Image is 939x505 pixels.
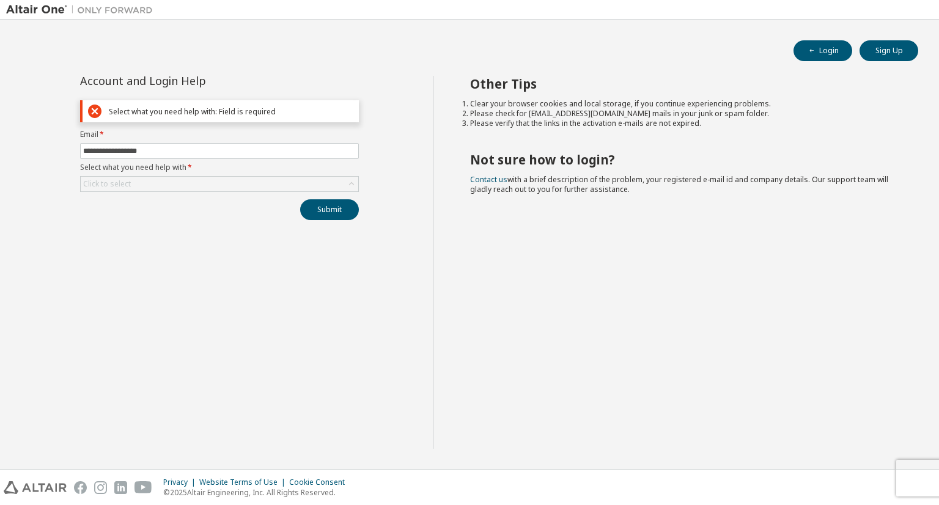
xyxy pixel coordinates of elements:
label: Email [80,130,359,139]
div: Select what you need help with: Field is required [109,107,353,116]
h2: Not sure how to login? [470,152,897,168]
img: instagram.svg [94,481,107,494]
button: Login [794,40,852,61]
div: Click to select [81,177,358,191]
span: with a brief description of the problem, your registered e-mail id and company details. Our suppo... [470,174,888,194]
img: altair_logo.svg [4,481,67,494]
h2: Other Tips [470,76,897,92]
div: Click to select [83,179,131,189]
div: Website Terms of Use [199,477,289,487]
div: Privacy [163,477,199,487]
img: facebook.svg [74,481,87,494]
li: Clear your browser cookies and local storage, if you continue experiencing problems. [470,99,897,109]
p: © 2025 Altair Engineering, Inc. All Rights Reserved. [163,487,352,498]
div: Cookie Consent [289,477,352,487]
div: Account and Login Help [80,76,303,86]
button: Submit [300,199,359,220]
img: Altair One [6,4,159,16]
img: linkedin.svg [114,481,127,494]
label: Select what you need help with [80,163,359,172]
a: Contact us [470,174,507,185]
li: Please check for [EMAIL_ADDRESS][DOMAIN_NAME] mails in your junk or spam folder. [470,109,897,119]
button: Sign Up [860,40,918,61]
li: Please verify that the links in the activation e-mails are not expired. [470,119,897,128]
img: youtube.svg [134,481,152,494]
